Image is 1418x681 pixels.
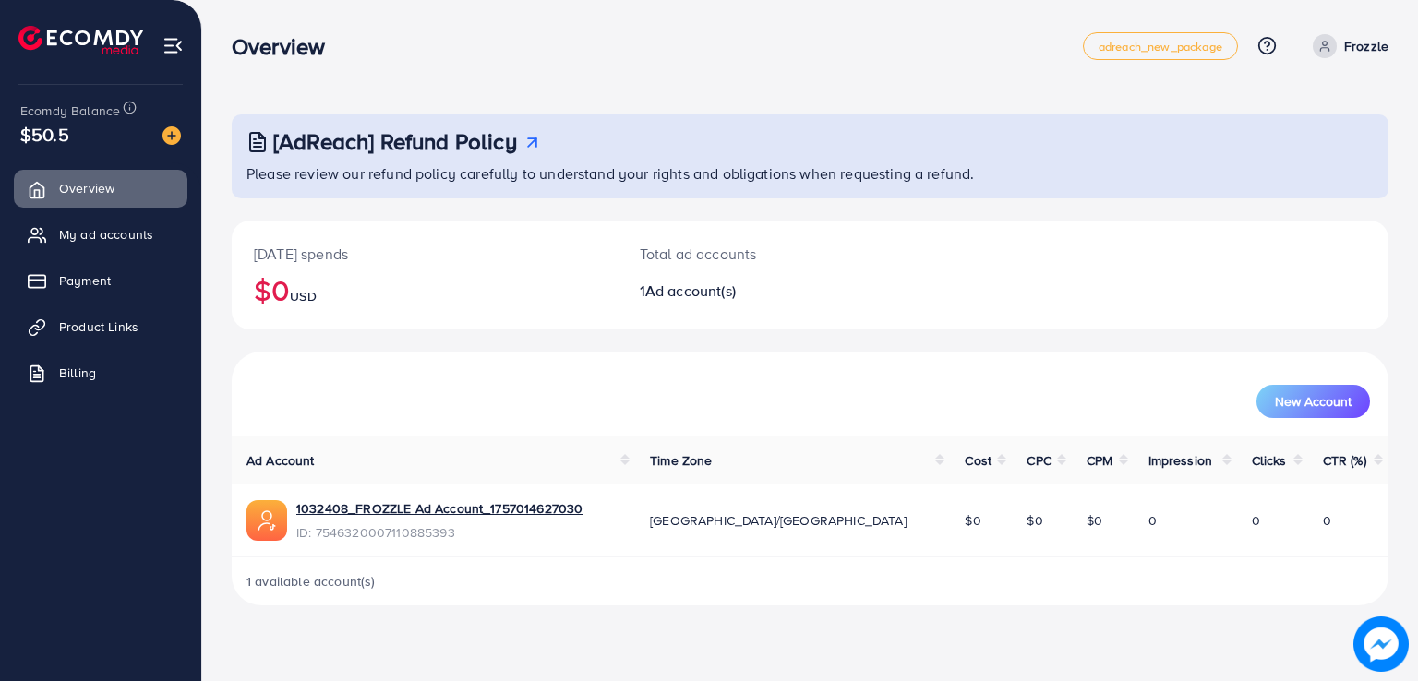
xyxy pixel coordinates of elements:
[296,499,583,518] a: 1032408_FROZZLE Ad Account_1757014627030
[20,121,69,148] span: $50.5
[1087,511,1102,530] span: $0
[162,126,181,145] img: image
[1305,34,1388,58] a: Frozzle
[59,271,111,290] span: Payment
[14,308,187,345] a: Product Links
[232,33,340,60] h3: Overview
[290,287,316,305] span: USD
[246,572,376,591] span: 1 available account(s)
[965,451,991,470] span: Cost
[1275,395,1352,408] span: New Account
[14,354,187,391] a: Billing
[1099,41,1222,53] span: adreach_new_package
[14,262,187,299] a: Payment
[20,102,120,120] span: Ecomdy Balance
[59,317,138,336] span: Product Links
[296,523,583,542] span: ID: 7546320007110885393
[1323,511,1331,530] span: 0
[14,216,187,253] a: My ad accounts
[1344,35,1388,57] p: Frozzle
[14,170,187,207] a: Overview
[59,179,114,197] span: Overview
[246,162,1377,185] p: Please review our refund policy carefully to understand your rights and obligations when requesti...
[1353,616,1409,672] img: image
[18,26,143,54] img: logo
[246,451,315,470] span: Ad Account
[1087,451,1112,470] span: CPM
[965,511,980,530] span: $0
[640,243,884,265] p: Total ad accounts
[1252,451,1287,470] span: Clicks
[650,511,907,530] span: [GEOGRAPHIC_DATA]/[GEOGRAPHIC_DATA]
[1148,511,1157,530] span: 0
[650,451,712,470] span: Time Zone
[273,128,517,155] h3: [AdReach] Refund Policy
[59,364,96,382] span: Billing
[1252,511,1260,530] span: 0
[1083,32,1238,60] a: adreach_new_package
[162,35,184,56] img: menu
[254,243,595,265] p: [DATE] spends
[1323,451,1366,470] span: CTR (%)
[1027,451,1051,470] span: CPC
[1256,385,1370,418] button: New Account
[254,272,595,307] h2: $0
[645,281,736,301] span: Ad account(s)
[59,225,153,244] span: My ad accounts
[1027,511,1042,530] span: $0
[246,500,287,541] img: ic-ads-acc.e4c84228.svg
[640,282,884,300] h2: 1
[1148,451,1213,470] span: Impression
